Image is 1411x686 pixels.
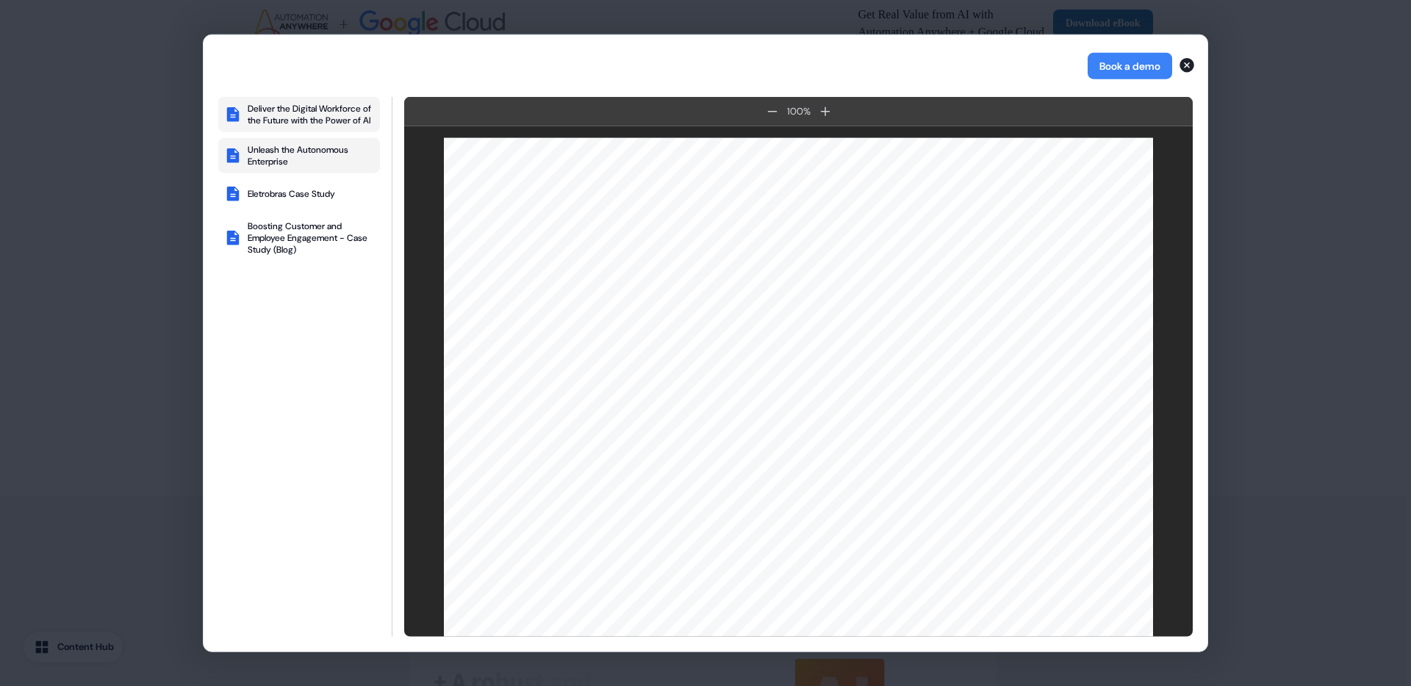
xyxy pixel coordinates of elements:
button: Book a demo [1088,53,1172,79]
div: Deliver the Digital Workforce of the Future with the Power of AI [248,103,374,126]
div: Unleash the Autonomous Enterprise [248,144,374,167]
button: Boosting Customer and Employee Engagement - Case Study (Blog) [218,214,380,261]
div: Boosting Customer and Employee Engagement - Case Study (Blog) [248,220,374,256]
div: Eletrobras Case Study [248,188,335,200]
button: Deliver the Digital Workforce of the Future with the Power of AI [218,97,380,132]
button: Eletrobras Case Study [218,179,380,209]
button: Unleash the Autonomous Enterprise [218,138,380,173]
div: 100 % [784,104,814,119]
